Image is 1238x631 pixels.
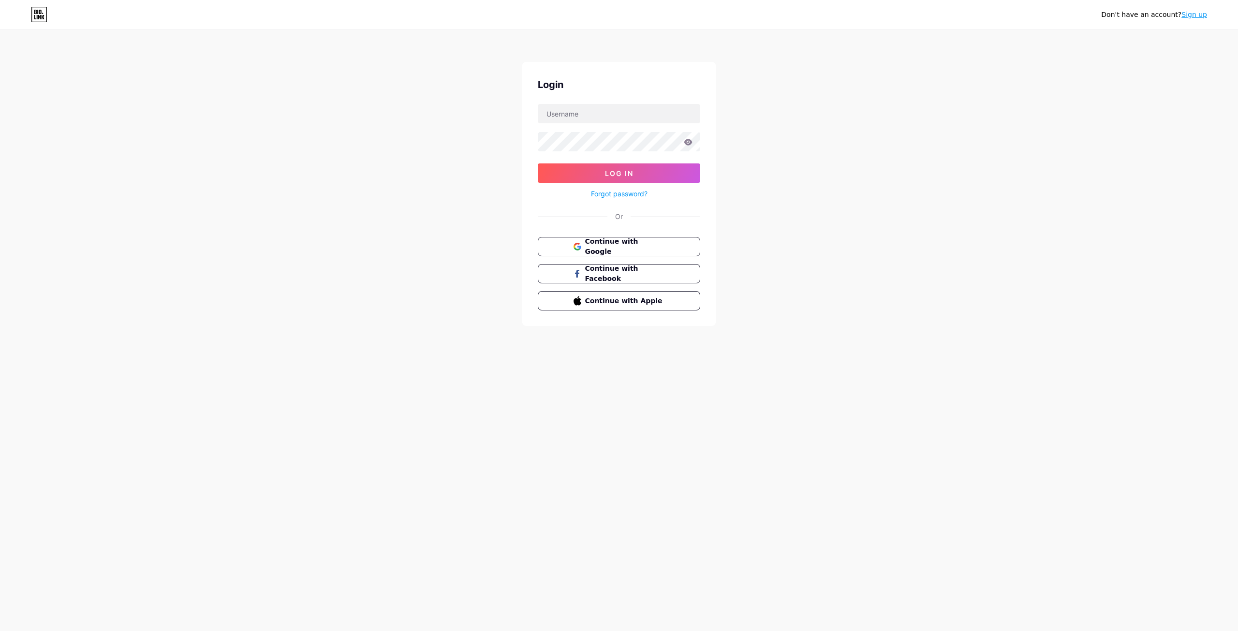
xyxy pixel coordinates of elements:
span: Continue with Apple [585,296,665,306]
span: Continue with Google [585,236,665,257]
a: Forgot password? [591,189,648,199]
button: Continue with Google [538,237,700,256]
button: Continue with Apple [538,291,700,310]
input: Username [538,104,700,123]
div: Don't have an account? [1101,10,1207,20]
span: Continue with Facebook [585,264,665,284]
button: Continue with Facebook [538,264,700,283]
div: Or [615,211,623,221]
button: Log In [538,163,700,183]
a: Sign up [1181,11,1207,18]
div: Login [538,77,700,92]
span: Log In [605,169,634,177]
